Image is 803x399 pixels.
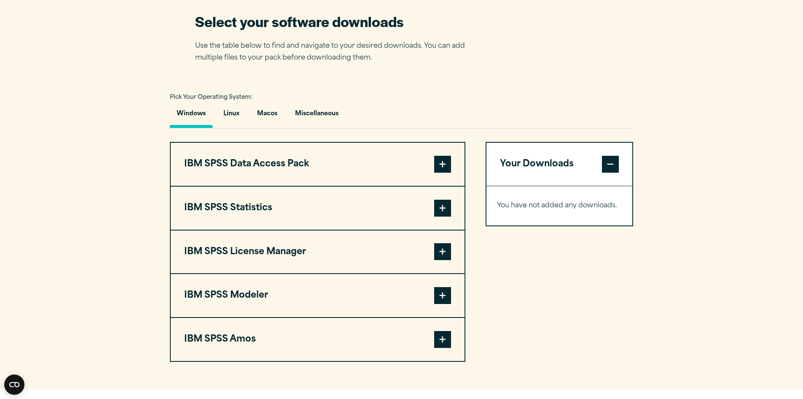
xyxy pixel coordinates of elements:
[170,95,252,100] span: Pick Your Operating System:
[288,104,345,128] button: Miscellaneous
[171,143,465,186] button: IBM SPSS Data Access Pack
[486,143,633,186] button: Your Downloads
[171,274,465,317] button: IBM SPSS Modeler
[171,231,465,274] button: IBM SPSS License Manager
[171,318,465,361] button: IBM SPSS Amos
[4,375,24,395] button: Open CMP widget
[486,186,633,225] div: Your Downloads
[195,40,478,65] p: Use the table below to find and navigate to your desired downloads. You can add multiple files to...
[217,104,246,128] button: Linux
[250,104,284,128] button: Macos
[171,187,465,230] button: IBM SPSS Statistics
[195,12,478,31] h2: Select your software downloads
[170,104,212,128] button: Windows
[497,200,622,212] p: You have not added any downloads.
